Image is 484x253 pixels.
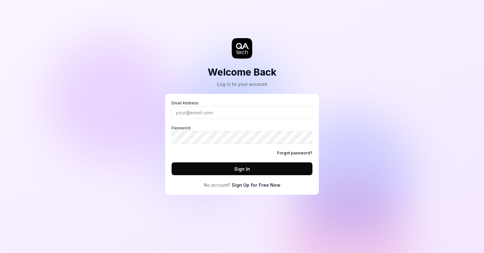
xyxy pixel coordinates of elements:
span: No account? [204,182,230,188]
label: Password [172,125,312,144]
a: Sign Up for Free Now [232,182,280,188]
input: Password [172,131,312,144]
h2: Welcome Back [208,65,277,79]
input: Email Address [172,106,312,119]
button: Sign In [172,162,312,175]
div: Log in to your account [208,81,277,87]
label: Email Address [172,100,312,119]
a: Forgot password? [277,150,312,156]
